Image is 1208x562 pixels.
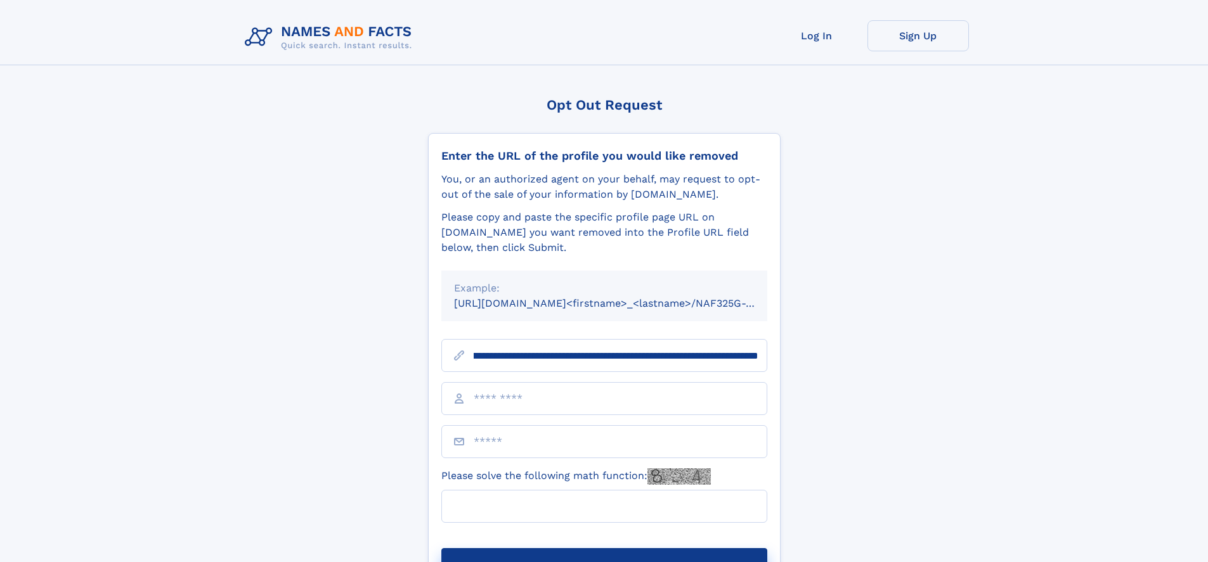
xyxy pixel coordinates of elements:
[454,281,755,296] div: Example:
[441,172,767,202] div: You, or an authorized agent on your behalf, may request to opt-out of the sale of your informatio...
[867,20,969,51] a: Sign Up
[240,20,422,54] img: Logo Names and Facts
[441,210,767,255] div: Please copy and paste the specific profile page URL on [DOMAIN_NAME] you want removed into the Pr...
[441,149,767,163] div: Enter the URL of the profile you would like removed
[766,20,867,51] a: Log In
[454,297,791,309] small: [URL][DOMAIN_NAME]<firstname>_<lastname>/NAF325G-xxxxxxxx
[428,97,781,113] div: Opt Out Request
[441,468,711,485] label: Please solve the following math function:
